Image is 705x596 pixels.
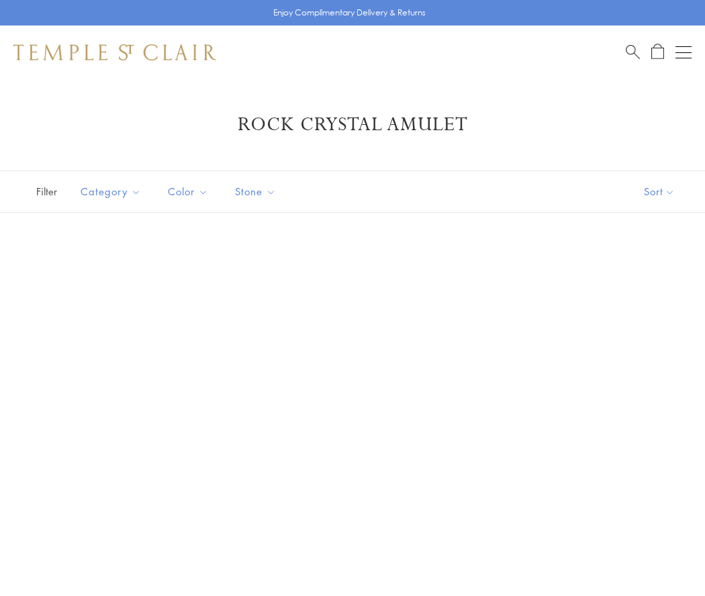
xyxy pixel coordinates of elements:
[626,44,640,60] a: Search
[13,44,216,60] img: Temple St. Clair
[675,44,692,60] button: Open navigation
[225,177,286,207] button: Stone
[70,177,151,207] button: Category
[74,183,151,200] span: Category
[273,6,426,19] p: Enjoy Complimentary Delivery & Returns
[614,171,705,212] button: Show sort by
[228,183,286,200] span: Stone
[161,183,218,200] span: Color
[651,44,664,60] a: Open Shopping Bag
[34,113,671,137] h1: Rock Crystal Amulet
[158,177,218,207] button: Color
